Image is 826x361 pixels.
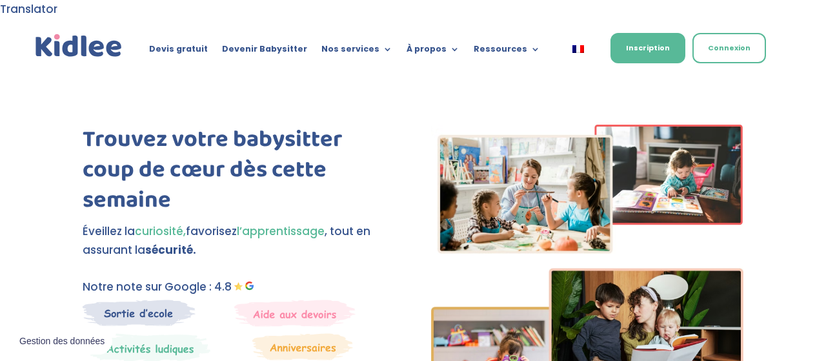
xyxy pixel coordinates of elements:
[222,45,307,59] a: Devenir Babysitter
[407,45,459,59] a: À propos
[83,222,395,260] p: Éveillez la favorisez , tout en assurant la
[149,45,208,59] a: Devis gratuit
[321,45,392,59] a: Nos services
[692,33,766,63] a: Connexion
[135,223,186,239] span: curiosité,
[610,33,685,63] a: Inscription
[237,223,325,239] span: l’apprentissage
[572,45,584,53] img: Français
[33,32,124,60] img: logo_kidlee_bleu
[145,242,196,258] strong: sécurité.
[19,336,105,347] span: Gestion des données
[83,278,395,296] p: Notre note sur Google : 4.8
[474,45,540,59] a: Ressources
[12,328,112,355] button: Gestion des données
[234,300,356,327] img: weekends
[83,125,395,222] h1: Trouvez votre babysitter coup de cœur dès cette semaine
[252,333,353,360] img: Anniversaire
[33,32,124,60] a: Kidlee Logo
[83,300,196,326] img: Sortie decole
